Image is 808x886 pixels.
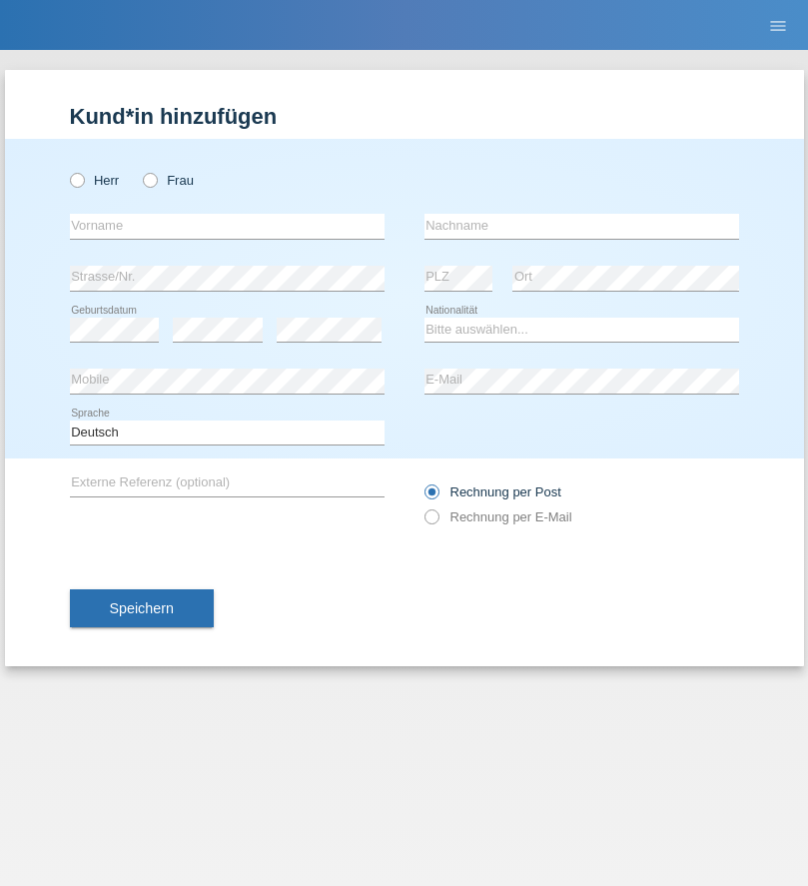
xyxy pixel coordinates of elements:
[424,484,437,509] input: Rechnung per Post
[758,19,798,31] a: menu
[424,484,561,499] label: Rechnung per Post
[143,173,194,188] label: Frau
[70,173,120,188] label: Herr
[143,173,156,186] input: Frau
[768,16,788,36] i: menu
[70,589,214,627] button: Speichern
[424,509,437,534] input: Rechnung per E-Mail
[70,104,739,129] h1: Kund*in hinzufügen
[110,600,174,616] span: Speichern
[70,173,83,186] input: Herr
[424,509,572,524] label: Rechnung per E-Mail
